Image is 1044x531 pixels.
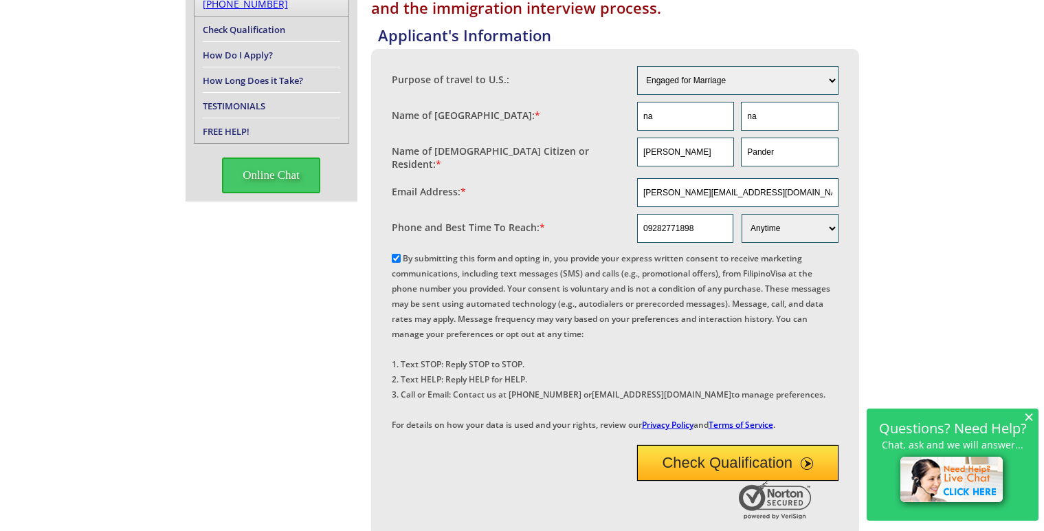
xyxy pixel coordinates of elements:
h4: Applicant's Information [378,25,859,45]
input: First Name [637,138,734,166]
h2: Questions? Need Help? [874,422,1032,434]
label: Purpose of travel to U.S.: [392,73,509,86]
a: Privacy Policy [642,419,693,431]
span: Online Chat [222,158,320,193]
a: TESTIMONIALS [203,100,265,112]
img: live-chat-icon.png [894,451,1012,511]
a: How Long Does it Take? [203,74,303,87]
input: By submitting this form and opting in, you provide your express written consent to receive market... [392,254,401,263]
p: Chat, ask and we will answer... [874,439,1032,451]
input: Last Name [741,138,838,166]
span: × [1024,411,1034,422]
a: Check Qualification [203,23,285,36]
label: By submitting this form and opting in, you provide your express written consent to receive market... [392,252,830,431]
label: Phone and Best Time To Reach: [392,221,545,234]
a: FREE HELP! [203,125,249,138]
label: Name of [GEOGRAPHIC_DATA]: [392,109,540,122]
input: Email Address [637,178,838,207]
img: Norton Secured [739,481,814,519]
button: Check Qualification [637,445,838,481]
label: Name of [DEMOGRAPHIC_DATA] Citizen or Resident: [392,144,624,171]
label: Email Address: [392,185,466,198]
input: Phone [637,214,733,243]
select: Phone and Best Reach Time are required. [742,214,838,243]
a: How Do I Apply? [203,49,273,61]
input: First Name [637,102,734,131]
input: Last Name [741,102,838,131]
a: Terms of Service [709,419,773,431]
